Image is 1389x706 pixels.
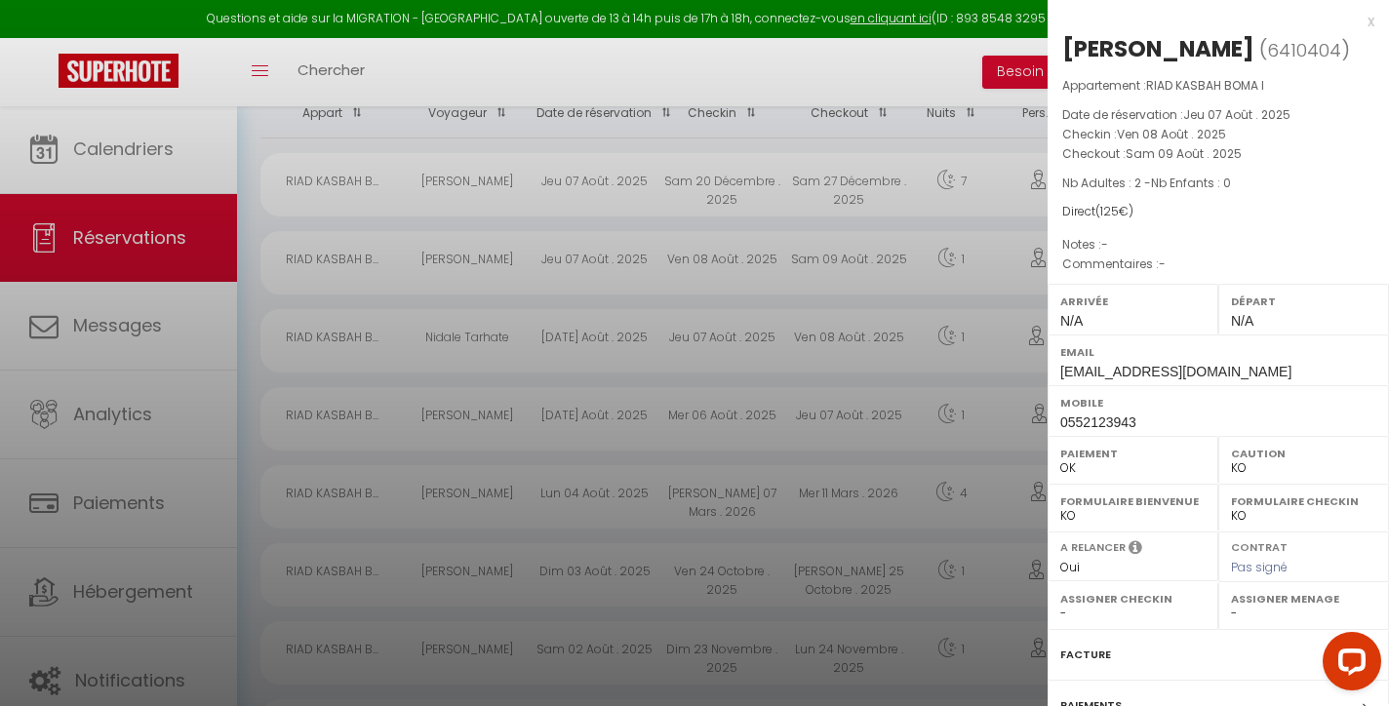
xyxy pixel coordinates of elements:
span: - [1101,236,1108,253]
label: Formulaire Checkin [1231,491,1376,511]
iframe: LiveChat chat widget [1307,624,1389,706]
span: Ven 08 Août . 2025 [1117,126,1226,142]
label: Assigner Menage [1231,589,1376,608]
span: Jeu 07 Août . 2025 [1183,106,1290,123]
span: Sam 09 Août . 2025 [1126,145,1242,162]
label: Email [1060,342,1376,362]
span: ( €) [1095,203,1133,219]
label: Caution [1231,444,1376,463]
span: [EMAIL_ADDRESS][DOMAIN_NAME] [1060,364,1291,379]
label: A relancer [1060,539,1126,556]
label: Formulaire Bienvenue [1060,491,1206,511]
span: - [1159,255,1166,272]
p: Commentaires : [1062,255,1374,274]
p: Checkin : [1062,125,1374,144]
span: 0552123943 [1060,414,1136,430]
span: 125 [1100,203,1119,219]
label: Mobile [1060,393,1376,412]
p: Date de réservation : [1062,105,1374,125]
label: Arrivée [1060,292,1206,311]
p: Checkout : [1062,144,1374,164]
span: Pas signé [1231,559,1288,575]
p: Appartement : [1062,76,1374,96]
label: Départ [1231,292,1376,311]
span: RIAD KASBAH BOMA I [1146,77,1264,94]
label: Facture [1060,645,1111,665]
span: N/A [1060,313,1083,329]
span: 6410404 [1267,38,1341,62]
label: Contrat [1231,539,1288,552]
label: Paiement [1060,444,1206,463]
span: Nb Adultes : 2 - [1062,175,1231,191]
p: Notes : [1062,235,1374,255]
div: Direct [1062,203,1374,221]
div: [PERSON_NAME] [1062,33,1254,64]
i: Sélectionner OUI si vous souhaiter envoyer les séquences de messages post-checkout [1129,539,1142,561]
div: x [1048,10,1374,33]
span: N/A [1231,313,1253,329]
span: Nb Enfants : 0 [1151,175,1231,191]
span: ( ) [1259,36,1350,63]
label: Assigner Checkin [1060,589,1206,608]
